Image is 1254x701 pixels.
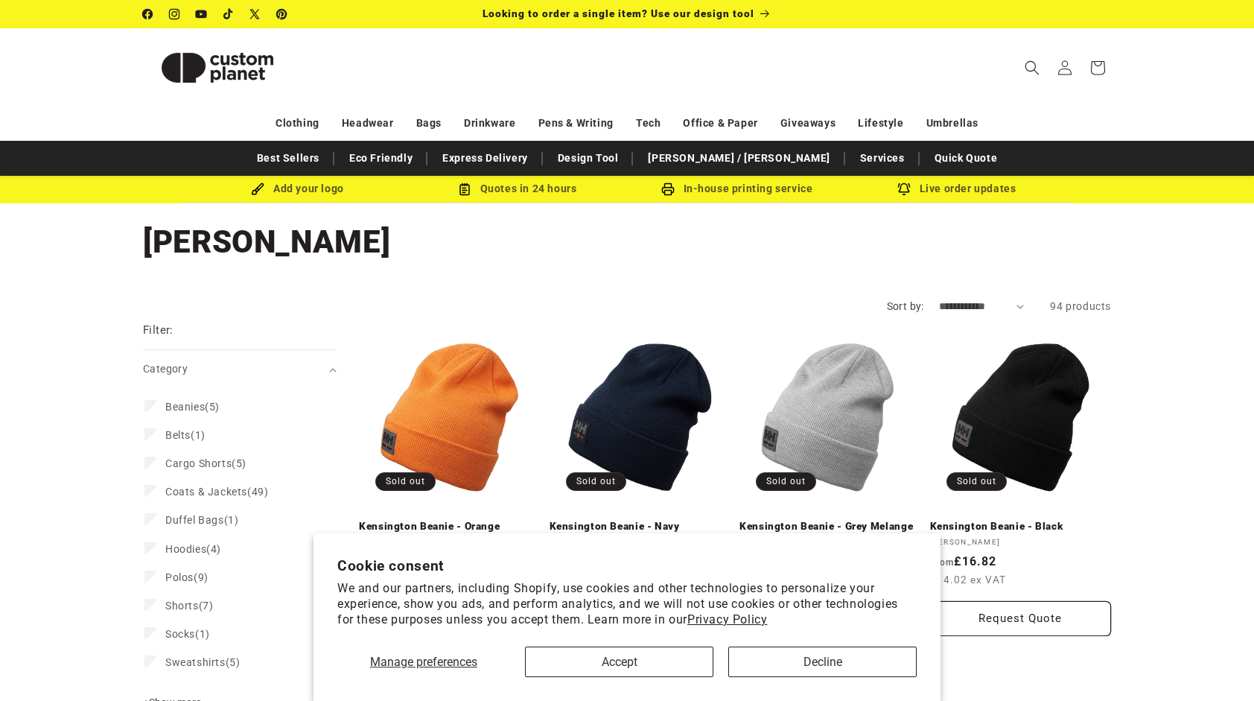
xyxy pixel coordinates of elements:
[661,183,675,196] img: In-house printing
[165,485,268,498] span: (49)
[342,110,394,136] a: Headwear
[525,647,713,677] button: Accept
[687,612,767,627] a: Privacy Policy
[143,34,292,101] img: Custom Planet
[640,145,837,171] a: [PERSON_NAME] / [PERSON_NAME]
[458,183,471,196] img: Order Updates Icon
[416,110,442,136] a: Bags
[538,110,614,136] a: Pens & Writing
[780,110,836,136] a: Giveaways
[927,145,1005,171] a: Quick Quote
[370,655,477,669] span: Manage preferences
[550,145,626,171] a: Design Tool
[337,581,917,627] p: We and our partners, including Shopify, use cookies and other technologies to personalize your ex...
[143,350,337,388] summary: Category (0 selected)
[165,429,191,441] span: Belts
[165,400,220,413] span: (5)
[165,401,205,413] span: Beanies
[930,520,1112,533] a: Kensington Beanie - Black
[165,627,210,641] span: (1)
[359,520,541,533] a: Kensington Beanie - Orange
[627,180,847,198] div: In-house printing service
[143,363,188,375] span: Category
[249,145,327,171] a: Best Sellers
[165,656,240,669] span: (5)
[337,647,510,677] button: Manage preferences
[337,557,917,574] h2: Cookie consent
[165,543,206,555] span: Hoodies
[1016,51,1048,84] summary: Search
[165,457,246,470] span: (5)
[165,600,199,612] span: Shorts
[165,628,195,640] span: Socks
[636,110,661,136] a: Tech
[483,7,754,19] span: Looking to order a single item? Use our design tool
[165,542,221,556] span: (4)
[1180,629,1254,701] iframe: Chat Widget
[188,180,407,198] div: Add your logo
[165,457,232,469] span: Cargo Shorts
[165,571,194,583] span: Polos
[165,656,226,668] span: Sweatshirts
[887,300,924,312] label: Sort by:
[251,183,264,196] img: Brush Icon
[464,110,515,136] a: Drinkware
[728,647,917,677] button: Decline
[853,145,912,171] a: Services
[276,110,319,136] a: Clothing
[683,110,757,136] a: Office & Paper
[847,180,1066,198] div: Live order updates
[165,428,206,442] span: (1)
[165,513,238,527] span: (1)
[435,145,535,171] a: Express Delivery
[1050,300,1111,312] span: 94 products
[739,520,921,533] a: Kensington Beanie - Grey Melange
[407,180,627,198] div: Quotes in 24 hours
[165,599,213,612] span: (7)
[897,183,911,196] img: Order updates
[143,322,174,339] h2: Filter:
[165,514,224,526] span: Duffel Bags
[165,486,247,498] span: Coats & Jackets
[930,601,1112,636] button: Request Quote
[550,520,731,533] a: Kensington Beanie - Navy
[138,28,298,107] a: Custom Planet
[342,145,420,171] a: Eco Friendly
[143,222,1111,262] h1: [PERSON_NAME]
[926,110,978,136] a: Umbrellas
[165,571,209,584] span: (9)
[858,110,903,136] a: Lifestyle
